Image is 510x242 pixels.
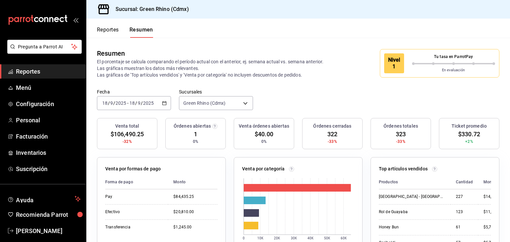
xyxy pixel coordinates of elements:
[451,175,478,189] th: Cantidad
[16,164,81,173] span: Suscripción
[456,224,473,230] div: 61
[383,123,418,130] h3: Órdenes totales
[129,100,135,106] input: --
[396,139,405,145] span: -33%
[483,209,504,215] div: $11,685.00
[261,139,267,145] span: 0%
[478,175,504,189] th: Monto
[327,130,337,139] span: 322
[113,100,115,106] span: /
[105,165,161,172] p: Venta por formas de pago
[105,194,163,200] div: Pay
[137,100,141,106] input: --
[105,209,163,215] div: Efectivo
[313,123,351,130] h3: Órdenes cerradas
[174,123,211,130] h3: Órdenes abiertas
[243,236,245,240] text: 0
[97,48,125,58] div: Resumen
[129,27,153,38] button: Resumen
[97,27,119,38] button: Reportes
[16,210,81,219] span: Recomienda Parrot
[179,90,253,94] label: Sucursales
[105,224,163,230] div: Transferencia
[328,139,337,145] span: -33%
[291,236,297,240] text: 30K
[412,54,495,60] p: Tu tasa en ParrotPay
[324,236,330,240] text: 50K
[115,100,127,106] input: ----
[110,5,189,13] h3: Sucursal: Green Rhino (Cdmx)
[7,40,82,54] button: Pregunta a Parrot AI
[379,224,445,230] div: Honey Bun
[173,209,217,215] div: $20,810.00
[16,148,81,157] span: Inventarios
[242,165,285,172] p: Venta por categoría
[239,123,289,130] h3: Venta órdenes abiertas
[111,130,144,139] span: $106,490.25
[5,48,82,55] a: Pregunta a Parrot AI
[274,236,280,240] text: 20K
[16,99,81,108] span: Configuración
[168,175,217,189] th: Monto
[18,43,71,50] span: Pregunta a Parrot AI
[16,67,81,76] span: Reportes
[456,209,473,215] div: 123
[379,165,428,172] p: Top artículos vendidos
[97,90,171,94] label: Fecha
[396,130,406,139] span: 323
[379,209,445,215] div: Rol de Guayaba
[73,17,78,23] button: open_drawer_menu
[105,175,168,189] th: Forma de pago
[483,224,504,230] div: $5,795.00
[110,100,113,106] input: --
[16,226,81,235] span: [PERSON_NAME]
[456,194,473,200] div: 227
[108,100,110,106] span: /
[194,130,197,139] span: 1
[102,100,108,106] input: --
[458,130,480,139] span: $330.72
[483,194,504,200] div: $14,755.00
[379,194,445,200] div: [GEOGRAPHIC_DATA] - [GEOGRAPHIC_DATA]
[384,53,404,73] div: Nivel 1
[135,100,137,106] span: /
[452,123,487,130] h3: Ticket promedio
[16,132,81,141] span: Facturación
[16,83,81,92] span: Menú
[123,139,132,145] span: -32%
[255,130,273,139] span: $40.00
[97,27,153,38] div: navigation tabs
[115,123,139,130] h3: Venta total
[127,100,128,106] span: -
[173,194,217,200] div: $84,435.25
[173,224,217,230] div: $1,245.00
[16,195,72,203] span: Ayuda
[379,175,451,189] th: Productos
[143,100,154,106] input: ----
[412,68,495,73] p: En evaluación
[341,236,347,240] text: 60K
[141,100,143,106] span: /
[183,100,225,106] span: Green Rhino (Cdmx)
[16,116,81,125] span: Personal
[307,236,314,240] text: 40K
[465,139,473,145] span: +2%
[257,236,264,240] text: 10K
[97,58,332,78] p: El porcentaje se calcula comparando el período actual con el anterior, ej. semana actual vs. sema...
[193,139,198,145] span: 0%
